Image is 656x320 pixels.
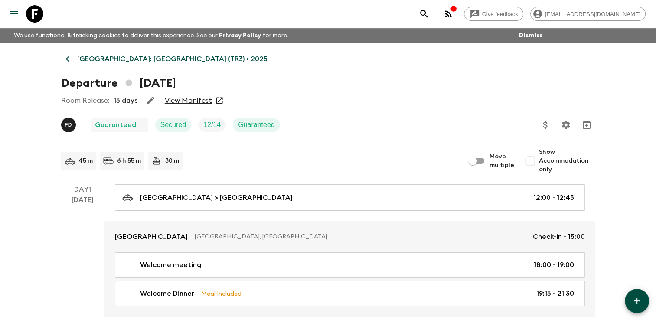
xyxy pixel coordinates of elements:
button: Update Price, Early Bird Discount and Costs [537,116,554,134]
a: [GEOGRAPHIC_DATA] > [GEOGRAPHIC_DATA]12:00 - 12:45 [115,184,585,211]
div: Trip Fill [198,118,226,132]
a: Privacy Policy [219,33,261,39]
button: search adventures [415,5,433,23]
p: Day 1 [61,184,104,195]
p: Guaranteed [238,120,275,130]
p: 6 h 55 m [117,157,141,165]
a: [GEOGRAPHIC_DATA][GEOGRAPHIC_DATA], [GEOGRAPHIC_DATA]Check-in - 15:00 [104,221,595,252]
p: 15 days [114,95,137,106]
p: [GEOGRAPHIC_DATA] [115,232,188,242]
p: Room Release: [61,95,109,106]
span: [EMAIL_ADDRESS][DOMAIN_NAME] [540,11,645,17]
p: 12:00 - 12:45 [533,193,574,203]
a: Welcome DinnerMeal Included19:15 - 21:30 [115,281,585,306]
p: Welcome Dinner [140,288,194,299]
p: F D [65,121,72,128]
p: Welcome meeting [140,260,201,270]
button: menu [5,5,23,23]
div: [EMAIL_ADDRESS][DOMAIN_NAME] [530,7,646,21]
p: [GEOGRAPHIC_DATA] > [GEOGRAPHIC_DATA] [140,193,293,203]
a: Welcome meeting18:00 - 19:00 [115,252,585,278]
span: Give feedback [477,11,523,17]
p: 45 m [78,157,93,165]
a: Give feedback [464,7,523,21]
span: Show Accommodation only [539,148,595,174]
span: Move multiple [490,152,515,170]
p: Guaranteed [95,120,136,130]
button: Dismiss [517,29,545,42]
p: 18:00 - 19:00 [534,260,574,270]
p: Check-in - 15:00 [533,232,585,242]
a: [GEOGRAPHIC_DATA]: [GEOGRAPHIC_DATA] (TR3) • 2025 [61,50,272,68]
p: [GEOGRAPHIC_DATA], [GEOGRAPHIC_DATA] [195,232,526,241]
p: [GEOGRAPHIC_DATA]: [GEOGRAPHIC_DATA] (TR3) • 2025 [77,54,268,64]
h1: Departure [DATE] [61,75,176,92]
p: 12 / 14 [203,120,221,130]
div: Secured [155,118,192,132]
button: FD [61,118,78,132]
span: Fatih Develi [61,120,78,127]
p: Meal Included [201,289,242,298]
p: Secured [160,120,186,130]
p: 30 m [165,157,179,165]
button: Archive (Completed, Cancelled or Unsynced Departures only) [578,116,595,134]
p: 19:15 - 21:30 [536,288,574,299]
button: Settings [557,116,574,134]
p: We use functional & tracking cookies to deliver this experience. See our for more. [10,28,292,43]
div: [DATE] [72,195,94,317]
a: View Manifest [165,96,212,105]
